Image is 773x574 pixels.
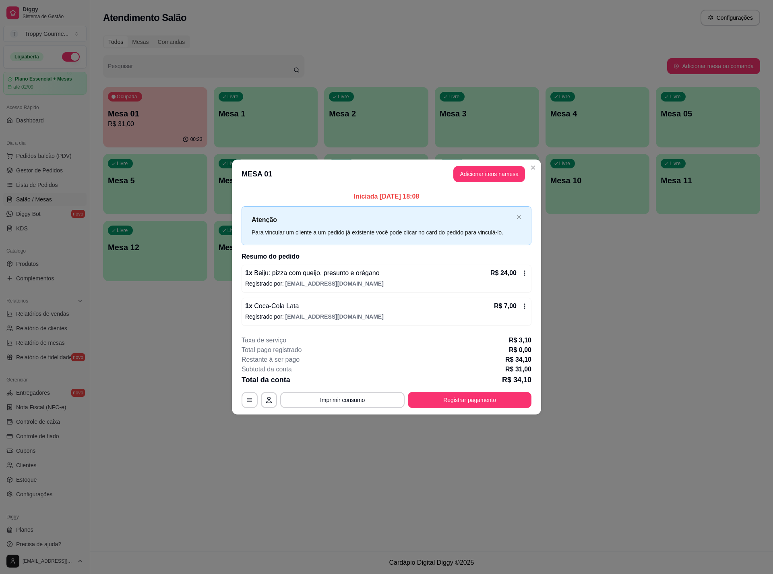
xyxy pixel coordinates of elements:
[242,365,292,374] p: Subtotal da conta
[280,392,405,408] button: Imprimir consumo
[453,166,525,182] button: Adicionar itens namesa
[242,355,300,365] p: Restante à ser pago
[502,374,531,385] p: R$ 34,10
[517,215,521,220] button: close
[505,355,531,365] p: R$ 34,10
[527,161,539,174] button: Close
[285,313,384,320] span: [EMAIL_ADDRESS][DOMAIN_NAME]
[494,301,517,311] p: R$ 7,00
[490,268,517,278] p: R$ 24,00
[245,280,528,288] p: Registrado por:
[252,228,513,237] div: Para vincular um cliente a um pedido já existente você pode clicar no card do pedido para vinculá...
[232,160,541,189] header: MESA 01
[252,269,380,276] span: Beiju: pizza com queijo, presunto e orégano
[242,336,286,345] p: Taxa de serviço
[517,215,521,220] span: close
[245,268,380,278] p: 1 x
[242,252,531,261] h2: Resumo do pedido
[252,215,513,225] p: Atenção
[242,192,531,201] p: Iniciada [DATE] 18:08
[252,303,299,309] span: Coca-Cola Lata
[245,301,299,311] p: 1 x
[242,374,290,385] p: Total da conta
[408,392,531,408] button: Registrar pagamento
[245,313,528,321] p: Registrado por:
[509,345,531,355] p: R$ 0,00
[505,365,531,374] p: R$ 31,00
[285,280,384,287] span: [EMAIL_ADDRESS][DOMAIN_NAME]
[509,336,531,345] p: R$ 3,10
[242,345,302,355] p: Total pago registrado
